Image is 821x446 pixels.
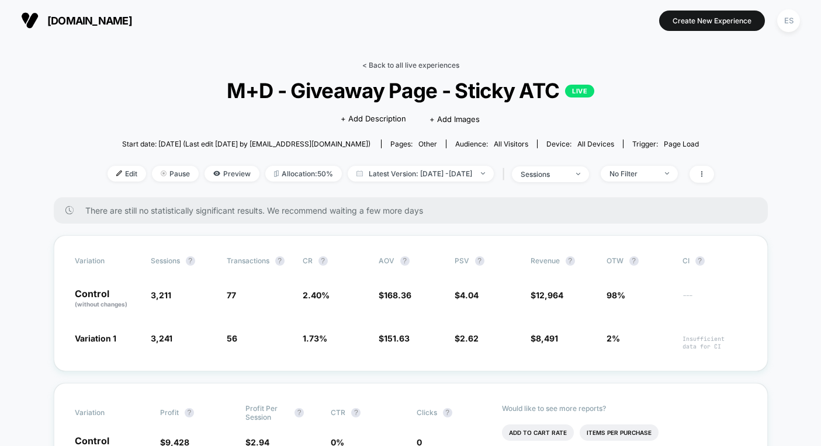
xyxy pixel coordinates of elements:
span: $ [379,333,410,343]
button: ? [475,256,484,266]
button: ES [774,9,803,33]
span: Allocation: 50% [265,166,342,182]
span: 1.73 % [303,333,327,343]
span: 8,491 [536,333,558,343]
button: ? [295,408,304,417]
button: ? [275,256,285,266]
div: Audience: [455,140,528,148]
span: $ [531,333,558,343]
span: 56 [227,333,237,343]
span: 151.63 [384,333,410,343]
span: Start date: [DATE] (Last edit [DATE] by [EMAIL_ADDRESS][DOMAIN_NAME]) [122,140,370,148]
span: Variation [75,256,139,266]
span: 4.04 [460,290,479,300]
div: No Filter [609,169,656,178]
span: $ [455,290,479,300]
span: M+D - Giveaway Page - Sticky ATC [137,78,683,103]
img: end [665,172,669,175]
span: Device: [537,140,623,148]
span: CI [683,256,747,266]
span: Preview [205,166,259,182]
span: all devices [577,140,614,148]
span: 2.62 [460,333,479,343]
span: (without changes) [75,301,127,308]
img: end [481,172,485,175]
span: | [500,166,512,183]
span: + Add Description [341,113,406,125]
div: sessions [521,170,567,179]
p: LIVE [565,85,594,97]
p: Would like to see more reports? [502,404,747,413]
p: Control [75,289,139,309]
span: Revenue [531,256,560,265]
li: Add To Cart Rate [502,424,574,441]
span: 98% [607,290,625,300]
div: Pages: [390,140,437,148]
span: There are still no statistically significant results. We recommend waiting a few more days [85,205,744,215]
span: 2.40 % [303,290,330,300]
span: 2% [607,333,620,343]
img: calendar [356,170,363,176]
span: Latest Version: [DATE] - [DATE] [348,166,494,182]
span: 12,964 [536,290,563,300]
span: $ [455,333,479,343]
img: end [576,173,580,175]
span: Clicks [417,408,437,417]
span: AOV [379,256,394,265]
li: Items Per Purchase [580,424,659,441]
span: Profit Per Session [245,404,289,421]
button: ? [318,256,328,266]
button: ? [351,408,361,417]
span: [DOMAIN_NAME] [47,15,132,27]
span: Variation 1 [75,333,116,343]
button: ? [695,256,705,266]
span: --- [683,292,747,309]
span: Sessions [151,256,180,265]
span: Transactions [227,256,269,265]
span: PSV [455,256,469,265]
button: ? [400,256,410,266]
span: + Add Images [429,114,480,124]
span: Profit [160,408,179,417]
button: ? [629,256,639,266]
div: Trigger: [632,140,699,148]
span: 3,241 [151,333,172,343]
span: Page Load [664,140,699,148]
button: Create New Experience [659,11,765,31]
div: ES [777,9,800,32]
a: < Back to all live experiences [362,61,459,69]
span: $ [379,290,411,300]
span: Edit [108,166,146,182]
button: ? [443,408,452,417]
img: Visually logo [21,12,39,29]
button: ? [566,256,575,266]
span: Variation [75,404,139,421]
span: 168.36 [384,290,411,300]
img: rebalance [274,170,279,177]
span: 3,211 [151,290,171,300]
button: ? [185,408,194,417]
img: end [161,170,167,176]
span: All Visitors [494,140,528,148]
span: OTW [607,256,671,266]
span: CTR [331,408,345,417]
button: ? [186,256,195,266]
button: [DOMAIN_NAME] [18,11,136,30]
span: other [418,140,437,148]
span: CR [303,256,313,265]
img: edit [116,170,122,176]
span: Pause [152,166,199,182]
span: Insufficient data for CI [683,335,747,350]
span: $ [531,290,563,300]
span: 77 [227,290,236,300]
